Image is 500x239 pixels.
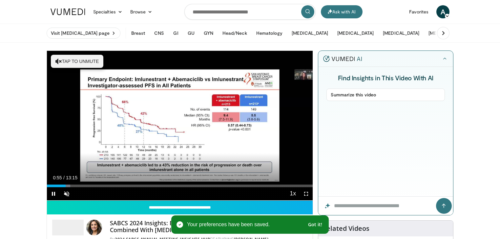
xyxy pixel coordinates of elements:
[126,5,156,18] a: Browse
[219,27,251,40] button: Head/Neck
[89,5,126,18] a: Specialties
[436,5,449,18] a: A
[405,5,432,18] a: Favorites
[322,225,369,232] h4: Related Videos
[47,187,60,200] button: Pause
[425,27,469,40] button: [MEDICAL_DATA]
[47,51,313,201] video-js: Video Player
[47,28,120,39] a: Visit [MEDICAL_DATA] page
[63,175,65,180] span: /
[318,197,453,215] input: Question for the AI
[252,27,287,40] button: Hematology
[326,89,445,101] button: Summarize this video
[379,27,423,40] button: [MEDICAL_DATA]
[51,9,85,15] img: VuMedi Logo
[51,55,103,68] button: Tap to unmute
[66,175,77,180] span: 13:15
[86,220,102,235] img: Avatar
[47,185,313,187] div: Progress Bar
[184,4,316,20] input: Search topics, interventions
[323,55,362,62] img: vumedi-ai-logo.v2.svg
[321,5,363,18] button: Ask with AI
[169,27,182,40] button: GI
[187,221,270,229] p: Your preferences have been saved.
[288,27,332,40] button: [MEDICAL_DATA]
[52,220,84,235] img: 2024 SABCS Annual Meeting Insights Hub
[184,27,198,40] button: GU
[326,73,445,82] h4: Find Insights in This Video With AI
[110,220,307,234] h4: SABCS 2024 Insights: EMBER-3 Trial - Imlunestrant Monotherapy and Combined With [MEDICAL_DATA] in...
[200,27,217,40] button: GYN
[286,187,300,200] button: Playback Rate
[127,27,149,40] button: Breast
[308,222,323,228] span: Got it!
[333,27,378,40] button: [MEDICAL_DATA]
[53,175,62,180] span: 0:55
[150,27,168,40] button: CNS
[60,187,73,200] button: Unmute
[300,187,313,200] button: Fullscreen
